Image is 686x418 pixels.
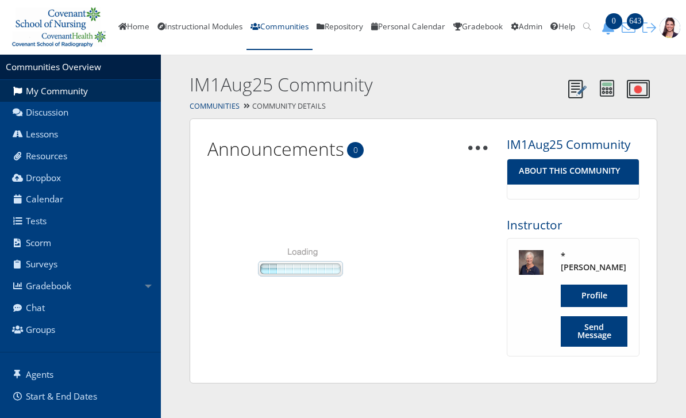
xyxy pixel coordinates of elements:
[190,72,562,98] h2: IM1Aug25 Community
[507,136,639,153] h3: IM1Aug25 Community
[519,165,627,177] h4: About This Community
[618,21,639,33] a: 643
[561,285,627,307] a: Profile
[598,21,618,33] a: 0
[449,5,507,51] a: Gradebook
[627,80,650,98] img: Record Video Note
[114,5,153,51] a: Home
[660,17,680,38] img: 1943_125_125.jpg
[561,316,627,347] a: Send Message
[598,21,618,34] button: 0
[519,250,544,275] img: 496_125_125.jpg
[367,5,449,51] a: Personal Calendar
[627,13,643,29] span: 643
[207,178,391,354] img: page_loader.gif
[546,5,579,51] a: Help
[618,21,639,34] button: 643
[507,217,639,233] h3: Instructor
[6,61,101,73] a: Communities Overview
[190,101,240,111] a: Communities
[561,250,627,273] h4: *[PERSON_NAME]
[347,142,364,158] span: 0
[161,98,686,115] div: Community Details
[153,5,246,51] a: Instructional Modules
[246,5,313,51] a: Communities
[507,5,546,51] a: Admin
[313,5,367,51] a: Repository
[600,80,614,97] img: Calculator
[207,136,344,161] a: Announcements
[606,13,622,29] span: 0
[568,80,587,98] img: Notes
